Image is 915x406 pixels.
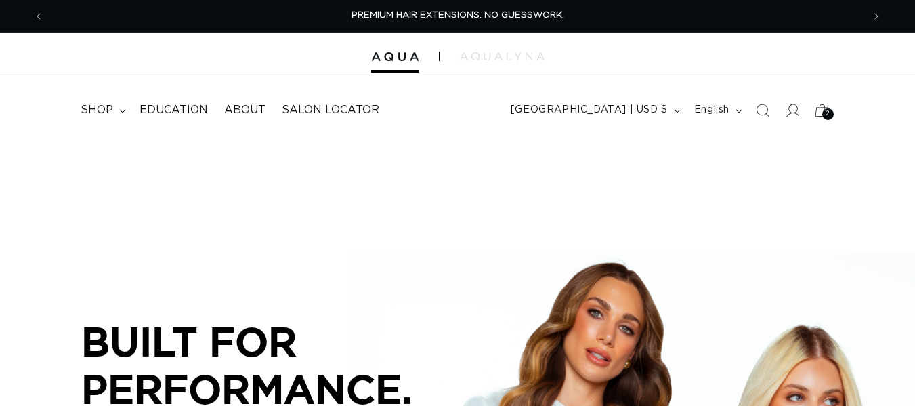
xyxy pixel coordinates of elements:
[140,103,208,117] span: Education
[460,52,545,60] img: aqualyna.com
[24,3,54,29] button: Previous announcement
[371,52,419,62] img: Aqua Hair Extensions
[686,98,748,123] button: English
[131,95,216,125] a: Education
[861,3,891,29] button: Next announcement
[72,95,131,125] summary: shop
[694,103,729,117] span: English
[81,103,113,117] span: shop
[511,103,668,117] span: [GEOGRAPHIC_DATA] | USD $
[352,11,564,20] span: PREMIUM HAIR EXTENSIONS. NO GUESSWORK.
[826,108,830,120] span: 2
[274,95,387,125] a: Salon Locator
[216,95,274,125] a: About
[282,103,379,117] span: Salon Locator
[224,103,265,117] span: About
[503,98,686,123] button: [GEOGRAPHIC_DATA] | USD $
[748,96,778,125] summary: Search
